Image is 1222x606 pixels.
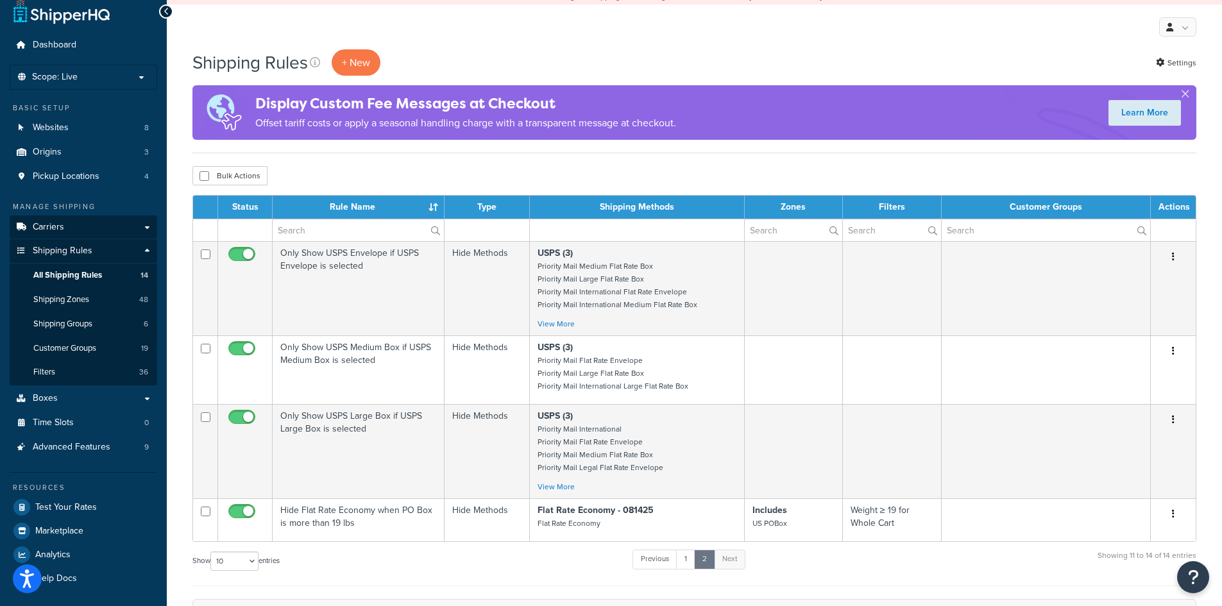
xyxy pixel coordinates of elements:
[538,260,697,310] small: Priority Mail Medium Flat Rate Box Priority Mail Large Flat Rate Box Priority Mail International ...
[33,270,102,281] span: All Shipping Rules
[33,442,110,453] span: Advanced Features
[10,312,157,336] li: Shipping Groups
[141,343,148,354] span: 19
[33,417,74,428] span: Time Slots
[445,498,530,541] td: Hide Methods
[632,550,677,569] a: Previous
[445,335,530,404] td: Hide Methods
[255,114,676,132] p: Offset tariff costs or apply a seasonal handling charge with a transparent message at checkout.
[10,360,157,384] a: Filters 36
[538,318,575,330] a: View More
[144,417,149,428] span: 0
[139,294,148,305] span: 48
[843,196,942,219] th: Filters
[33,393,58,404] span: Boxes
[10,103,157,114] div: Basic Setup
[538,481,575,492] a: View More
[32,72,78,83] span: Scope: Live
[10,411,157,435] li: Time Slots
[1156,54,1196,72] a: Settings
[192,85,255,140] img: duties-banner-06bc72dcb5fe05cb3f9472aba00be2ae8eb53ab6f0d8bb03d382ba314ac3c341.png
[35,526,83,537] span: Marketplace
[10,337,157,360] a: Customer Groups 19
[10,239,157,263] a: Shipping Rules
[10,387,157,410] a: Boxes
[10,264,157,287] a: All Shipping Rules 14
[255,93,676,114] h4: Display Custom Fee Messages at Checkout
[33,122,69,133] span: Websites
[273,241,445,335] td: Only Show USPS Envelope if USPS Envelope is selected
[445,404,530,498] td: Hide Methods
[10,435,157,459] a: Advanced Features 9
[10,337,157,360] li: Customer Groups
[10,360,157,384] li: Filters
[192,50,308,75] h1: Shipping Rules
[745,196,843,219] th: Zones
[10,215,157,239] a: Carriers
[676,550,695,569] a: 1
[10,543,157,566] a: Analytics
[139,367,148,378] span: 36
[33,343,96,354] span: Customer Groups
[752,518,787,529] small: US POBox
[10,567,157,590] a: Help Docs
[10,165,157,189] a: Pickup Locations 4
[144,442,149,453] span: 9
[33,222,64,233] span: Carriers
[218,196,273,219] th: Status
[10,519,157,543] a: Marketplace
[538,341,573,354] strong: USPS (3)
[10,201,157,212] div: Manage Shipping
[33,171,99,182] span: Pickup Locations
[273,404,445,498] td: Only Show USPS Large Box if USPS Large Box is selected
[942,219,1150,241] input: Search
[33,367,55,378] span: Filters
[10,33,157,57] a: Dashboard
[192,166,267,185] button: Bulk Actions
[10,165,157,189] li: Pickup Locations
[538,355,688,392] small: Priority Mail Flat Rate Envelope Priority Mail Large Flat Rate Box Priority Mail International La...
[538,246,573,260] strong: USPS (3)
[445,241,530,335] td: Hide Methods
[273,335,445,404] td: Only Show USPS Medium Box if USPS Medium Box is selected
[843,498,942,541] td: Weight ≥ 19 for Whole Cart
[35,550,71,560] span: Analytics
[140,270,148,281] span: 14
[1151,196,1196,219] th: Actions
[273,219,444,241] input: Search
[10,140,157,164] li: Origins
[10,482,157,493] div: Resources
[10,312,157,336] a: Shipping Groups 6
[538,409,573,423] strong: USPS (3)
[210,551,259,571] select: Showentries
[530,196,745,219] th: Shipping Methods
[10,435,157,459] li: Advanced Features
[35,573,77,584] span: Help Docs
[714,550,745,569] a: Next
[33,147,62,158] span: Origins
[33,294,89,305] span: Shipping Zones
[10,411,157,435] a: Time Slots 0
[538,518,600,529] small: Flat Rate Economy
[144,171,149,182] span: 4
[192,551,280,571] label: Show entries
[273,498,445,541] td: Hide Flat Rate Economy when PO Box is more than 19 lbs
[538,503,654,517] strong: Flat Rate Economy - 081425
[10,496,157,519] li: Test Your Rates
[33,40,76,51] span: Dashboard
[144,319,148,330] span: 6
[33,246,92,257] span: Shipping Rules
[10,239,157,385] li: Shipping Rules
[538,423,663,473] small: Priority Mail International Priority Mail Flat Rate Envelope Priority Mail Medium Flat Rate Box P...
[843,219,941,241] input: Search
[33,319,92,330] span: Shipping Groups
[1098,548,1196,576] div: Showing 11 to 14 of 14 entries
[1108,100,1181,126] a: Learn More
[942,196,1151,219] th: Customer Groups
[144,122,149,133] span: 8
